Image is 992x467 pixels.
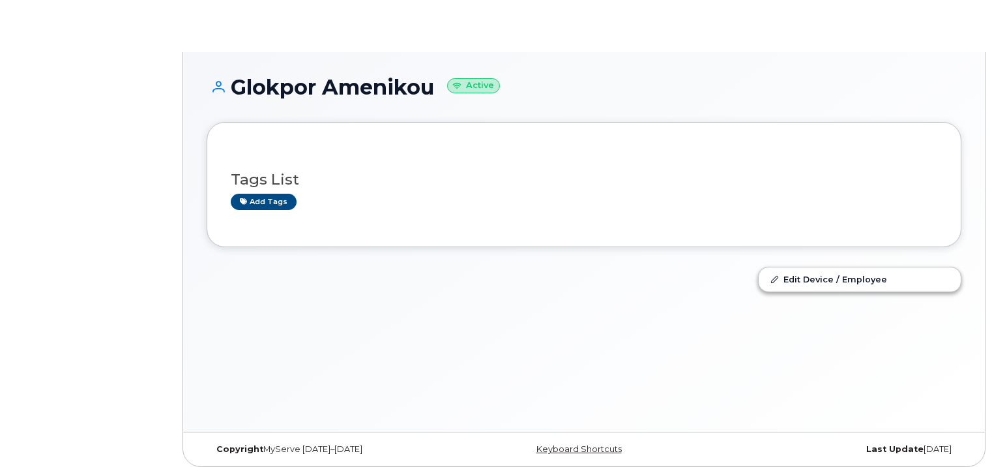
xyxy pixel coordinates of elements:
[207,444,458,455] div: MyServe [DATE]–[DATE]
[231,172,937,188] h3: Tags List
[207,76,961,98] h1: Glokpor Amenikou
[536,444,622,454] a: Keyboard Shortcuts
[710,444,961,455] div: [DATE]
[447,78,500,93] small: Active
[759,267,961,291] a: Edit Device / Employee
[231,194,297,210] a: Add tags
[216,444,263,454] strong: Copyright
[866,444,924,454] strong: Last Update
